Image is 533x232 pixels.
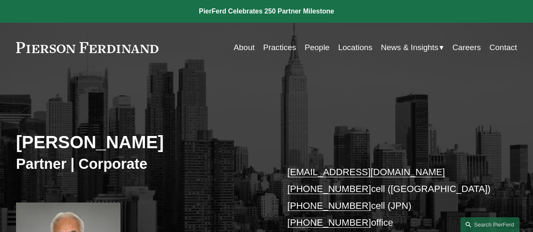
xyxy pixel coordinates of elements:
span: News & Insights [381,40,438,55]
a: [PHONE_NUMBER] [287,184,371,194]
a: [PHONE_NUMBER] [287,200,371,211]
a: [EMAIL_ADDRESS][DOMAIN_NAME] [287,167,445,177]
a: [PHONE_NUMBER] [287,217,371,228]
a: About [234,40,255,56]
h3: Partner | Corporate [16,155,267,173]
a: Contact [490,40,517,56]
a: folder dropdown [381,40,444,56]
a: Locations [338,40,372,56]
a: People [305,40,329,56]
a: Search this site [461,217,520,232]
a: Practices [263,40,296,56]
h2: [PERSON_NAME] [16,132,267,153]
a: Careers [453,40,481,56]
